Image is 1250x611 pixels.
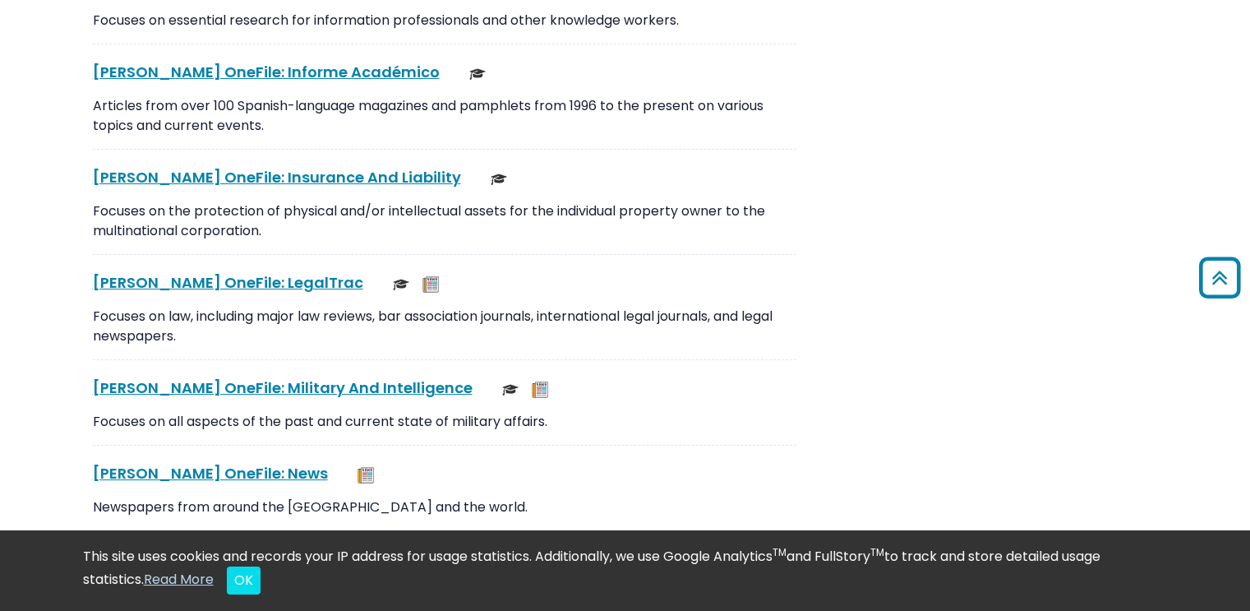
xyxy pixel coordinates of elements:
img: Scholarly or Peer Reviewed [502,382,519,398]
img: Newspapers [532,382,548,398]
a: [PERSON_NAME] OneFile: News [93,463,328,484]
p: Newspapers from around the [GEOGRAPHIC_DATA] and the world. [93,498,796,517]
p: Focuses on all aspects of the past and current state of military affairs. [93,412,796,432]
p: Focuses on essential research for information professionals and other knowledge workers. [93,11,796,30]
a: [PERSON_NAME] OneFile: Military And Intelligence [93,377,473,398]
img: Scholarly or Peer Reviewed [393,276,409,293]
p: Focuses on the protection of physical and/or intellectual assets for the individual property owne... [93,201,796,241]
img: Newspapers [357,467,374,484]
a: [PERSON_NAME] OneFile: LegalTrac [93,272,363,293]
a: [PERSON_NAME] OneFile: Insurance And Liability [93,167,461,187]
img: Scholarly or Peer Reviewed [469,66,486,82]
sup: TM [773,545,786,559]
a: Back to Top [1193,264,1246,291]
p: Focuses on law, including major law reviews, bar association journals, international legal journa... [93,307,796,346]
button: Close [227,567,261,595]
sup: TM [870,545,884,559]
img: Scholarly or Peer Reviewed [491,171,507,187]
p: Articles from over 100 Spanish-language magazines and pamphlets from 1996 to the present on vario... [93,96,796,136]
a: Read More [144,570,214,589]
div: This site uses cookies and records your IP address for usage statistics. Additionally, we use Goo... [83,547,1168,595]
img: Newspapers [422,276,439,293]
a: [PERSON_NAME] OneFile: Informe Académico [93,62,440,82]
